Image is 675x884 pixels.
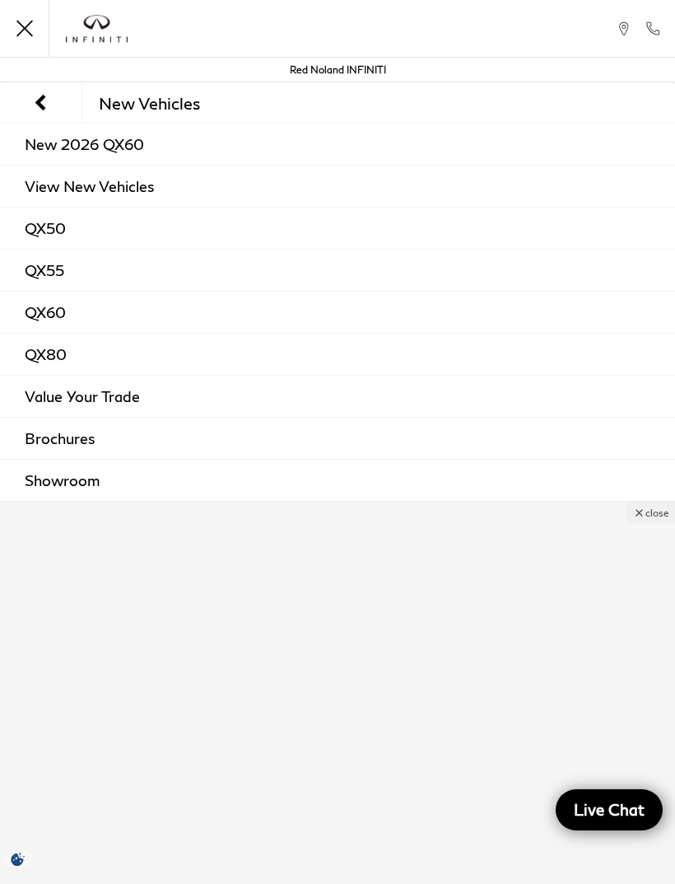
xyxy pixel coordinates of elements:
[290,63,386,76] a: Red Noland INFINITI
[66,15,128,43] a: infiniti
[626,502,675,524] button: close menu
[66,15,128,43] img: INFINITI
[556,789,663,830] a: Live Chat
[566,799,653,820] span: Live Chat
[99,93,200,113] span: New Vehicles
